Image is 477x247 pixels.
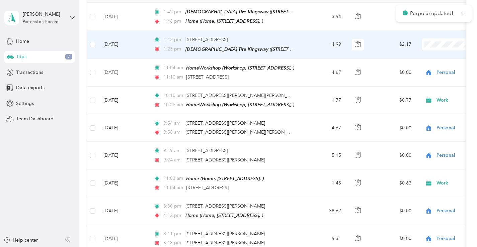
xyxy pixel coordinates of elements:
[186,176,264,181] span: Home (Home, [STREET_ADDRESS], )
[302,114,346,142] td: 4.67
[16,38,29,45] span: Home
[16,53,26,60] span: Trips
[163,64,183,72] span: 11:04 am
[163,101,183,109] span: 10:25 am
[163,147,182,154] span: 9:19 am
[185,240,265,246] span: [STREET_ADDRESS][PERSON_NAME]
[163,175,183,182] span: 11:03 am
[163,184,183,192] span: 11:04 am
[23,20,59,24] div: Personal dashboard
[302,169,346,197] td: 1.45
[163,156,182,164] span: 9:24 am
[185,213,263,218] span: Home (Home, [STREET_ADDRESS], )
[16,115,54,122] span: Team Dashboard
[185,148,228,153] span: [STREET_ADDRESS]
[370,59,417,87] td: $0.00
[163,129,182,136] span: 9:58 am
[98,114,148,142] td: [DATE]
[370,31,417,58] td: $2.17
[98,87,148,114] td: [DATE]
[163,92,182,99] span: 10:10 am
[23,11,65,18] div: [PERSON_NAME]
[163,120,182,127] span: 9:54 am
[98,59,148,87] td: [DATE]
[98,197,148,225] td: [DATE]
[440,210,477,247] iframe: Everlance-gr Chat Button Frame
[185,93,302,98] span: [STREET_ADDRESS][PERSON_NAME][PERSON_NAME]
[185,9,315,15] span: [DEMOGRAPHIC_DATA] Tire Kingsway ([STREET_ADDRESS])
[163,239,182,247] span: 3:18 pm
[302,3,346,31] td: 3.54
[370,197,417,225] td: $0.00
[186,65,294,71] span: HomeWorkshop (Workshop, [STREET_ADDRESS], )
[370,3,417,31] td: $1.54
[163,8,182,16] span: 1:42 pm
[185,120,265,126] span: [STREET_ADDRESS][PERSON_NAME]
[185,157,265,163] span: [STREET_ADDRESS][PERSON_NAME]
[98,3,148,31] td: [DATE]
[302,197,346,225] td: 38.62
[185,231,265,237] span: [STREET_ADDRESS][PERSON_NAME]
[410,9,455,18] p: Purpose updated!
[302,59,346,87] td: 4.67
[186,74,229,80] span: [STREET_ADDRESS]
[98,31,148,58] td: [DATE]
[185,129,302,135] span: [STREET_ADDRESS][PERSON_NAME][PERSON_NAME]
[4,237,38,244] button: Help center
[302,142,346,169] td: 5.15
[163,74,183,81] span: 11:10 am
[186,102,294,107] span: HomeWorkshop (Workshop, [STREET_ADDRESS], )
[65,54,72,60] span: 7
[163,45,182,53] span: 1:23 pm
[16,100,34,107] span: Settings
[370,169,417,197] td: $0.63
[163,36,182,43] span: 1:12 pm
[185,203,265,209] span: [STREET_ADDRESS][PERSON_NAME]
[16,69,43,76] span: Transactions
[370,87,417,114] td: $0.77
[163,203,182,210] span: 3:30 pm
[302,87,346,114] td: 1.77
[185,37,228,42] span: [STREET_ADDRESS]
[302,31,346,58] td: 4.99
[185,18,263,24] span: Home (Home, [STREET_ADDRESS], )
[16,84,45,91] span: Data exports
[370,142,417,169] td: $0.00
[98,169,148,197] td: [DATE]
[186,185,229,191] span: [STREET_ADDRESS]
[98,142,148,169] td: [DATE]
[370,114,417,142] td: $0.00
[163,212,182,219] span: 4:12 pm
[163,18,182,25] span: 1:46 pm
[163,230,182,238] span: 3:11 pm
[185,46,315,52] span: [DEMOGRAPHIC_DATA] Tire Kingsway ([STREET_ADDRESS])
